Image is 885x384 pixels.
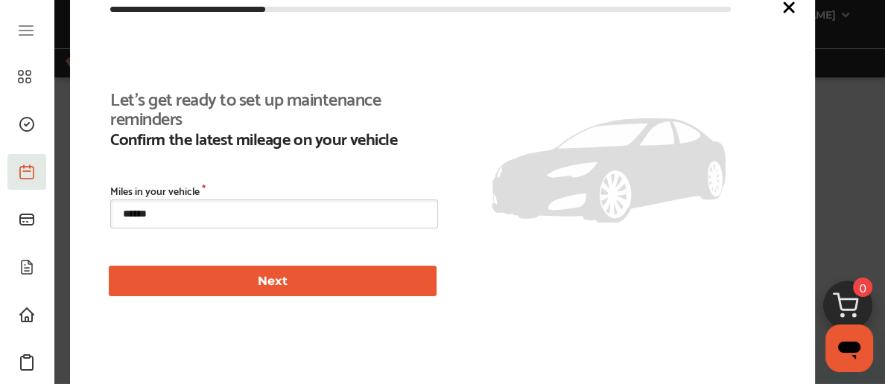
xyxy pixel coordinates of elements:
[825,324,873,372] iframe: Button to launch messaging window
[110,128,428,147] b: Confirm the latest mileage on your vehicle
[110,185,438,196] label: Miles in your vehicle
[853,278,872,297] span: 0
[109,266,437,296] button: Next
[812,274,884,345] img: cart_icon.3d0951e8.svg
[492,118,726,223] img: placeholder_car.fcab19be.svg
[110,88,428,127] b: Let's get ready to set up maintenance reminders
